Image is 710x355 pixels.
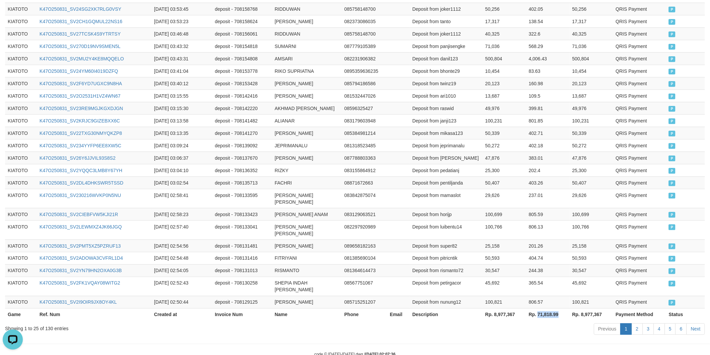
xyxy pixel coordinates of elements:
td: [DATE] 03:04:10 [151,164,212,176]
span: PAID [669,106,675,112]
td: 50,593 [483,252,526,264]
td: 500,804 [569,52,613,65]
td: KIATOTO [5,40,37,52]
td: 237.01 [526,189,570,208]
a: 5 [665,323,676,335]
td: deposit - 708156061 [212,28,272,40]
span: PAID [669,168,675,174]
td: Deposit from raswid [410,102,483,114]
th: Invoice Num [212,308,272,321]
td: KIATOTO [5,189,37,208]
th: Rp. 71,818.99 [526,308,570,321]
td: 83.63 [526,65,570,77]
td: deposit - 708133423 [212,208,272,220]
td: QRIS Payment [613,277,666,296]
td: Deposit from joker1112 [410,3,483,15]
td: SUMARNI [272,40,342,52]
td: 402.05 [526,3,570,15]
td: KIATOTO [5,28,37,40]
td: deposit - 708131481 [212,240,272,252]
td: 49,976 [569,102,613,114]
td: 083155864912 [342,164,387,176]
td: [DATE] 03:40:12 [151,77,212,90]
a: K47O250831_SV2LEWMXZ4JK66JGQ [40,224,122,230]
span: PAID [669,44,675,50]
td: 399.81 [526,102,570,114]
td: deposit - 708153428 [212,77,272,90]
td: QRIS Payment [613,296,666,308]
td: 50,407 [569,176,613,189]
td: [DATE] 02:58:23 [151,208,212,220]
td: QRIS Payment [613,164,666,176]
td: [DATE] 03:06:37 [151,152,212,164]
td: 082297920989 [342,220,387,240]
td: 10,454 [569,65,613,77]
td: QRIS Payment [613,220,666,240]
td: 100,231 [569,114,613,127]
td: 081318523485 [342,139,387,152]
th: Phone [342,308,387,321]
td: deposit - 708139092 [212,139,272,152]
td: 50,407 [483,176,526,189]
td: 50,256 [569,3,613,15]
a: K47O250831_SV22TXG30NMYQKZP8 [40,131,122,136]
td: QRIS Payment [613,102,666,114]
td: deposit - 708141270 [212,127,272,139]
td: deposit - 708137670 [212,152,272,164]
td: deposit - 708136352 [212,164,272,176]
td: KIATOTO [5,296,37,308]
a: K47O250831_SV27TCSK4S9YTRTSY [40,31,121,37]
td: KIATOTO [5,152,37,164]
td: QRIS Payment [613,264,666,277]
td: 402.71 [526,127,570,139]
td: 50,272 [483,139,526,152]
td: [PERSON_NAME] [PERSON_NAME] [272,220,342,240]
td: QRIS Payment [613,15,666,28]
th: Status [666,308,705,321]
td: 805.59 [526,208,570,220]
td: Deposit from bhonte29 [410,65,483,77]
td: RIDDUWAN [272,3,342,15]
td: Deposit from tanto [410,15,483,28]
td: Deposit from ari1010 [410,90,483,102]
td: [DATE] 02:54:05 [151,264,212,277]
a: K47O250831_SV2YN79HN2OXA0G3B [40,268,122,273]
td: 089658182163 [342,240,387,252]
td: deposit - 708131416 [212,252,272,264]
td: KIATOTO [5,90,37,102]
td: 100,821 [569,296,613,308]
td: Deposit from super82 [410,240,483,252]
td: deposit - 708133595 [212,189,272,208]
th: Created at [151,308,212,321]
a: Previous [594,323,621,335]
td: 100,699 [483,208,526,220]
td: deposit - 708142416 [212,90,272,102]
td: Deposit from joker1112 [410,28,483,40]
td: 404.74 [526,252,570,264]
td: 500,804 [483,52,526,65]
td: deposit - 708131013 [212,264,272,277]
a: K47O250831_SV2KRJC9GIZEBXX6C [40,118,120,123]
td: [PERSON_NAME] ANAM [272,208,342,220]
a: K47O250831_SV23RE9MGJKGXDJGN [40,106,123,111]
td: 40,325 [569,28,613,40]
td: [PERSON_NAME] [272,127,342,139]
td: [PERSON_NAME] [PERSON_NAME] [272,189,342,208]
td: 47,876 [483,152,526,164]
td: SHEPIA INDAH [PERSON_NAME] [272,277,342,296]
td: QRIS Payment [613,176,666,189]
td: 402.18 [526,139,570,152]
td: [PERSON_NAME] [272,296,342,308]
td: QRIS Payment [613,189,666,208]
span: PAID [669,7,675,12]
td: 40,325 [483,28,526,40]
td: 45,692 [569,277,613,296]
td: 806.57 [526,296,570,308]
td: 20,123 [569,77,613,90]
td: 30,547 [569,264,613,277]
th: Description [410,308,483,321]
td: 322.6 [526,28,570,40]
td: KIATOTO [5,127,37,139]
td: KIATOTO [5,139,37,152]
a: K47O250831_SV2YQQC3LMB8Y67YH [40,168,122,173]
